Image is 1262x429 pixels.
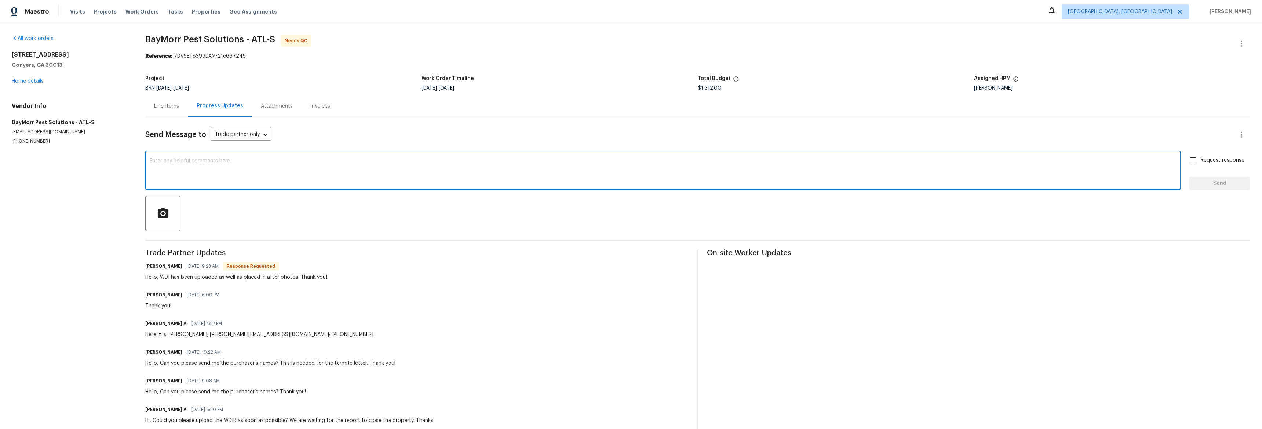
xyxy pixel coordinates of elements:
[145,131,206,138] span: Send Message to
[145,53,1250,60] div: 7DV5ET8399DAM-21e667245
[154,102,179,110] div: Line Items
[192,8,220,15] span: Properties
[12,61,128,69] h5: Conyers, GA 30013
[156,86,172,91] span: [DATE]
[145,349,182,356] h6: [PERSON_NAME]
[145,76,164,81] h5: Project
[12,129,128,135] p: [EMAIL_ADDRESS][DOMAIN_NAME]
[191,320,222,327] span: [DATE] 4:57 PM
[145,320,187,327] h6: [PERSON_NAME] A
[12,119,128,126] h5: BayMorr Pest Solutions - ATL-S
[187,377,220,385] span: [DATE] 9:08 AM
[1207,8,1251,15] span: [PERSON_NAME]
[12,102,128,110] h4: Vendor Info
[145,54,172,59] b: Reference:
[125,8,159,15] span: Work Orders
[12,138,128,144] p: [PHONE_NUMBER]
[422,76,474,81] h5: Work Order Timeline
[285,37,310,44] span: Needs QC
[145,35,275,44] span: BayMorr Pest Solutions - ATL-S
[174,86,189,91] span: [DATE]
[974,76,1011,81] h5: Assigned HPM
[156,86,189,91] span: -
[733,76,739,86] span: The total cost of line items that have been proposed by Opendoor. This sum includes line items th...
[145,377,182,385] h6: [PERSON_NAME]
[698,76,731,81] h5: Total Budget
[70,8,85,15] span: Visits
[145,291,182,299] h6: [PERSON_NAME]
[1013,76,1019,86] span: The hpm assigned to this work order.
[187,349,221,356] span: [DATE] 10:22 AM
[145,302,224,310] div: Thank you!
[12,79,44,84] a: Home details
[145,417,433,424] div: Hi, Could you please upload the WDIR as soon as possible? We are waiting for the report to close ...
[145,331,373,338] div: Here it is: [PERSON_NAME]; [PERSON_NAME][EMAIL_ADDRESS][DOMAIN_NAME]; [PHONE_NUMBER]
[229,8,277,15] span: Geo Assignments
[422,86,437,91] span: [DATE]
[310,102,330,110] div: Invoices
[261,102,293,110] div: Attachments
[211,129,271,141] div: Trade partner only
[145,360,395,367] div: Hello, Can you please send me the purchaser’s names? This is needed for the termite letter. Thank...
[187,291,219,299] span: [DATE] 6:00 PM
[94,8,117,15] span: Projects
[145,86,189,91] span: BRN
[1201,156,1244,164] span: Request response
[145,406,187,413] h6: [PERSON_NAME] A
[187,263,219,270] span: [DATE] 9:23 AM
[168,9,183,14] span: Tasks
[224,263,278,270] span: Response Requested
[145,388,306,396] div: Hello, Can you please send me the purchaser’s names? Thank you!
[1068,8,1172,15] span: [GEOGRAPHIC_DATA], [GEOGRAPHIC_DATA]
[197,102,243,109] div: Progress Updates
[439,86,454,91] span: [DATE]
[145,249,689,257] span: Trade Partner Updates
[145,263,182,270] h6: [PERSON_NAME]
[191,406,223,413] span: [DATE] 6:20 PM
[25,8,49,15] span: Maestro
[974,86,1250,91] div: [PERSON_NAME]
[698,86,721,91] span: $1,312.00
[707,249,1250,257] span: On-site Worker Updates
[422,86,454,91] span: -
[145,274,327,281] div: Hello, WDI has been uploaded as well as placed in after photos. Thank you!
[12,51,128,58] h2: [STREET_ADDRESS]
[12,36,54,41] a: All work orders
